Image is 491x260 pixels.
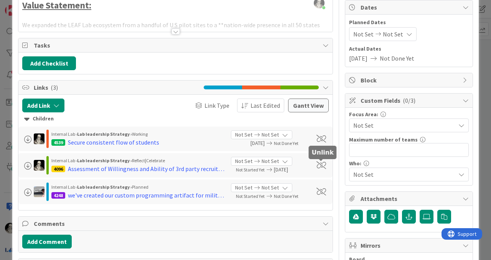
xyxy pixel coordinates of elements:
[403,97,415,104] span: ( 0/3 )
[51,192,65,199] div: 4248
[274,166,308,174] span: [DATE]
[16,1,35,10] span: Support
[204,101,229,110] span: Link Type
[34,41,319,50] span: Tasks
[77,158,132,163] b: Lab leadership Strategy ›
[349,18,469,26] span: Planned Dates
[353,30,374,39] span: Not Set
[34,160,44,171] img: WS
[288,99,329,112] button: Gantt View
[34,83,200,92] span: Links
[361,241,459,250] span: Mirrors
[22,56,76,70] button: Add Checklist
[77,184,132,190] b: Lab leadership Strategy ›
[361,96,459,105] span: Custom Fields
[380,54,414,63] span: Not Done Yet
[22,99,64,112] button: Add Link
[274,193,298,199] span: Not Done Yet
[361,3,459,12] span: Dates
[383,30,403,39] span: Not Set
[312,149,334,156] h5: Unlink
[262,157,279,165] span: Not Set
[262,131,279,139] span: Not Set
[349,161,469,166] div: Who:
[24,115,327,123] div: Children
[262,184,279,192] span: Not Set
[34,219,319,228] span: Comments
[132,158,165,163] span: Reflect|Celebrate
[231,139,265,147] span: [DATE]
[34,186,44,197] img: jB
[132,184,148,190] span: Planned
[51,84,58,91] span: ( 3 )
[235,157,252,165] span: Not Set
[236,167,265,173] span: Not Started Yet
[68,191,225,200] div: we've created our custom programming artifact for military veterans
[51,158,77,163] span: Internal Lab ›
[51,184,77,190] span: Internal Lab ›
[250,101,280,110] span: Last Edited
[132,131,148,137] span: Working
[236,193,265,199] span: Not Started Yet
[349,45,469,53] span: Actual Dates
[361,194,459,203] span: Attachments
[349,54,367,63] span: [DATE]
[51,139,65,146] div: 4539
[353,170,455,179] span: Not Set
[361,76,459,85] span: Block
[68,138,159,147] div: Secure consistent flow of students
[68,164,225,173] div: Assessment of Willingness and Ability of 3rd party recruiting firms to outplace students
[22,235,72,248] button: Add Comment
[349,136,418,143] label: Maximum number of teams
[349,112,469,117] div: Focus Area:
[77,131,132,137] b: Lab leadership Strategy ›
[51,131,77,137] span: Internal Lab ›
[34,133,44,144] img: WS
[353,121,455,130] span: Not Set
[235,131,252,139] span: Not Set
[51,166,65,172] div: 4096
[274,140,298,146] span: Not Done Yet
[237,99,284,112] button: Last Edited
[235,184,252,192] span: Not Set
